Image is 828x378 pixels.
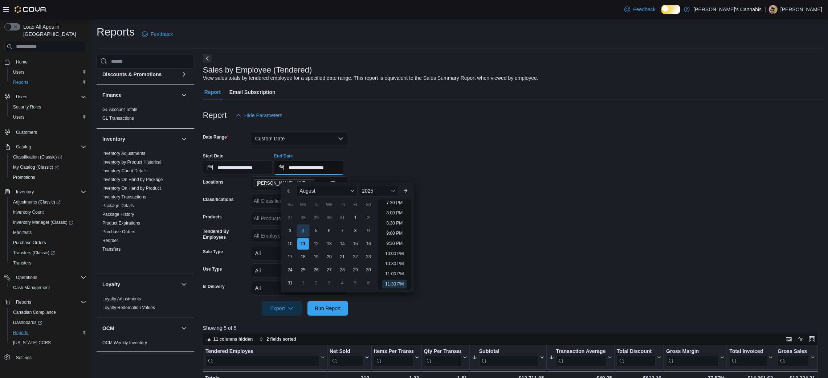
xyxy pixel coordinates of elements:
button: Gross Sales [778,348,815,367]
div: day-3 [284,225,296,237]
h3: Finance [102,91,122,99]
h1: Reports [97,25,135,39]
div: day-6 [323,225,335,237]
label: Sale Type [203,249,223,255]
span: 2 fields sorted [266,336,296,342]
div: Sa [363,199,374,210]
button: Settings [1,352,89,363]
div: day-16 [363,238,374,250]
label: End Date [274,153,293,159]
button: Security Roles [7,102,89,112]
a: Inventory Count Details [102,168,148,173]
button: Items Per Transaction [374,348,419,367]
a: Home [13,58,30,66]
button: Loyalty [102,281,178,288]
div: Qty Per Transaction [424,348,461,367]
div: Items Per Transaction [374,348,413,355]
span: Run Report [315,305,341,312]
span: Canadian Compliance [13,309,56,315]
div: day-18 [297,251,309,263]
label: Tendered By Employees [203,229,248,240]
span: Inventory Adjustments [102,151,145,156]
button: Hide Parameters [233,108,285,123]
span: Inventory Transactions [102,194,146,200]
a: My Catalog (Classic) [10,163,62,172]
a: Product Expirations [102,221,140,226]
a: Transfers [10,259,34,267]
a: Package Details [102,203,134,208]
span: Promotions [10,173,86,182]
button: Keyboard shortcuts [784,335,793,344]
button: Manifests [7,227,89,238]
p: [PERSON_NAME] [780,5,822,14]
div: We [323,199,335,210]
div: day-20 [323,251,335,263]
span: Load All Apps in [GEOGRAPHIC_DATA] [20,23,86,38]
span: Adjustments (Classic) [13,199,61,205]
a: Transfers [102,247,121,252]
button: Qty Per Transaction [424,348,467,367]
div: Items Per Transaction [374,348,413,367]
input: Press the down key to enter a popover containing a calendar. Press the escape key to close the po... [274,160,344,175]
button: Run Report [307,301,348,316]
div: day-17 [284,251,296,263]
a: Feedback [621,2,658,17]
div: Gross Margin [666,348,719,367]
a: Classification (Classic) [7,152,89,162]
span: Inventory Count [13,209,44,215]
span: Inventory by Product Historical [102,159,162,165]
button: Reports [13,298,34,307]
span: Transfers [13,260,31,266]
button: Inventory [180,135,188,143]
span: Inventory Count [10,208,86,217]
div: Tu [310,199,322,210]
button: Catalog [1,142,89,152]
div: Transaction Average [556,348,606,355]
div: Button. Open the year selector. 2025 is currently selected. [359,185,398,197]
a: Purchase Orders [102,229,135,234]
li: 7:30 PM [383,198,405,207]
button: OCM [102,325,178,332]
div: day-2 [363,212,374,223]
a: Inventory Manager (Classic) [10,218,76,227]
a: Users [10,113,27,122]
span: Customers [13,127,86,136]
span: Reports [13,330,28,336]
div: Tendered Employee [205,348,319,355]
div: day-26 [310,264,322,276]
button: All [251,246,348,260]
div: day-13 [323,238,335,250]
a: Inventory On Hand by Package [102,177,163,182]
a: Inventory Manager (Classic) [7,217,89,227]
div: Fr [350,199,361,210]
div: Qty Per Transaction [424,348,461,355]
h3: OCM [102,325,114,332]
div: day-1 [350,212,361,223]
span: Users [10,113,86,122]
span: 11 columns hidden [213,336,253,342]
h3: Loyalty [102,281,120,288]
span: Users [13,114,24,120]
a: Canadian Compliance [10,308,59,317]
button: Purchase Orders [7,238,89,248]
h3: Sales by Employee (Tendered) [203,66,312,74]
span: [US_STATE] CCRS [13,340,51,346]
div: August, 2025 [284,211,375,289]
div: View sales totals by tendered employee for a specified date range. This report is equivalent to t... [203,74,538,82]
a: Security Roles [10,103,44,111]
span: Email Subscription [229,85,276,99]
li: 11:00 PM [382,270,407,278]
button: Canadian Compliance [7,307,89,317]
div: day-2 [310,277,322,289]
label: Start Date [203,153,224,159]
div: day-15 [350,238,361,250]
button: Gross Margin [666,348,725,367]
a: Classification (Classic) [10,153,65,161]
div: day-3 [323,277,335,289]
span: Classification (Classic) [13,154,62,160]
span: Adjustments (Classic) [10,198,86,206]
button: Subtotal [472,348,544,367]
span: Classification (Classic) [10,153,86,161]
button: Total Discount [617,348,661,367]
span: Settings [13,353,86,362]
